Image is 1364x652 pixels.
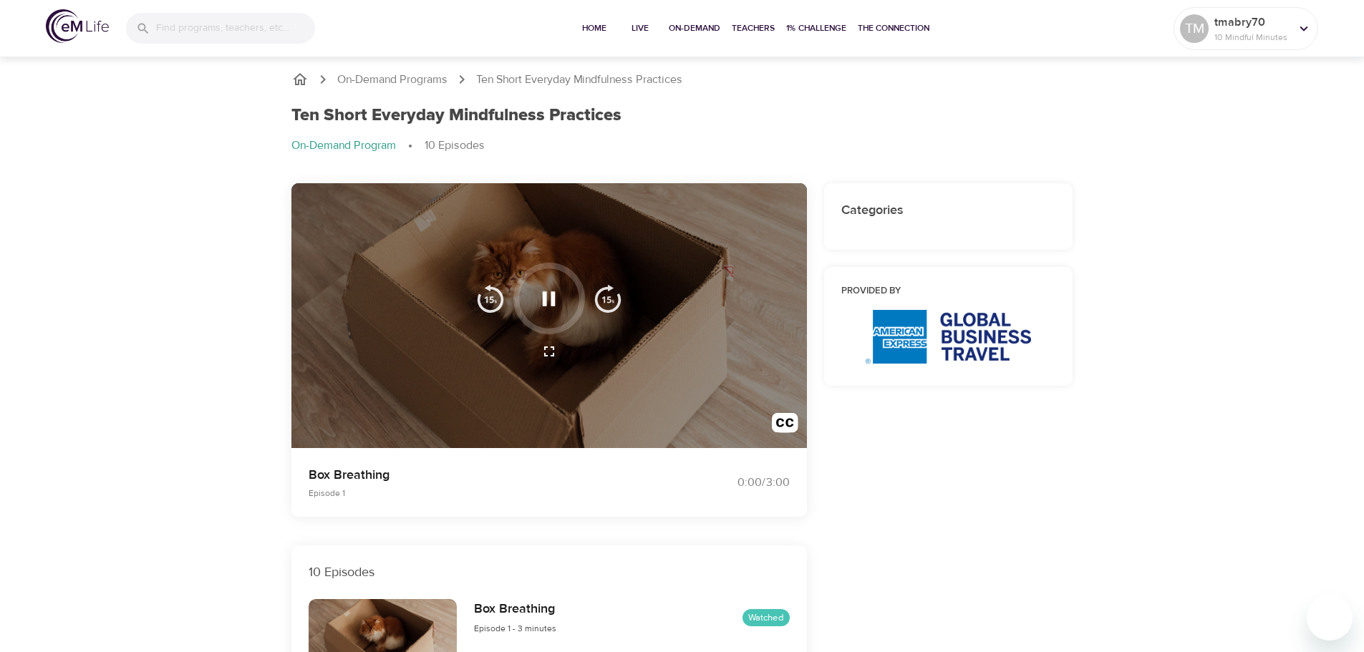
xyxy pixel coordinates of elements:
[476,284,505,313] img: 15s_prev.svg
[474,599,556,620] h6: Box Breathing
[732,21,775,36] span: Teachers
[474,623,556,634] span: Episode 1 - 3 minutes
[1180,14,1209,43] div: TM
[858,21,929,36] span: The Connection
[841,284,1056,299] h6: Provided by
[1214,31,1290,44] p: 10 Mindful Minutes
[577,21,611,36] span: Home
[1214,14,1290,31] p: tmabry70
[46,9,109,43] img: logo
[1307,595,1353,641] iframe: Button to launch messaging window
[682,475,790,491] div: 0:00 / 3:00
[743,611,790,625] span: Watched
[669,21,720,36] span: On-Demand
[763,404,807,448] button: Transcript/Closed Captions (c)
[309,465,665,485] p: Box Breathing
[309,563,790,582] p: 10 Episodes
[291,71,1073,88] nav: breadcrumb
[772,413,798,439] img: open_caption.svg
[309,487,665,500] p: Episode 1
[156,13,315,44] input: Find programs, teachers, etc...
[291,137,396,154] p: On-Demand Program
[476,72,682,88] p: Ten Short Everyday Mindfulness Practices
[786,21,846,36] span: 1% Challenge
[425,137,485,154] p: 10 Episodes
[291,105,621,126] h1: Ten Short Everyday Mindfulness Practices
[337,72,448,88] a: On-Demand Programs
[866,310,1031,364] img: AmEx%20GBT%20logo.png
[594,284,622,313] img: 15s_next.svg
[623,21,657,36] span: Live
[841,200,1056,221] h6: Categories
[291,137,1073,155] nav: breadcrumb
